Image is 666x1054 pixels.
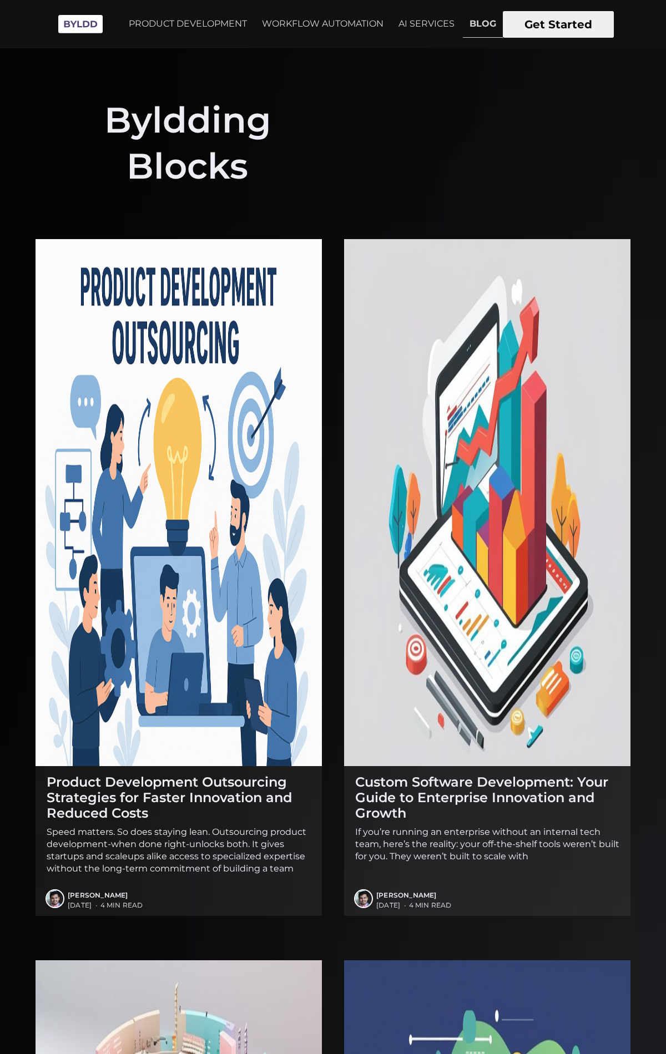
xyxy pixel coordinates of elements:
img: Custom Software Development: Your Guide to Enterprise Innovation and Growth [344,239,630,766]
a: [PERSON_NAME] [376,891,437,899]
a: [PERSON_NAME] [68,891,128,899]
h2: Custom Software Development: Your Guide to Enterprise Innovation and Growth [355,774,619,820]
span: 4 min read [376,900,619,910]
span: • [95,900,98,910]
time: [DATE] [68,901,92,909]
a: Custom Software Development: Your Guide to Enterprise Innovation and Growth If you’re running an ... [355,766,619,871]
p: Speed matters. So does staying lean. Outsourcing product development-when done right-unlocks both... [47,826,311,875]
img: Byldd - Product Development Company [53,9,108,39]
img: Ayush Singhvi [355,890,372,907]
a: WORKFLOW AUTOMATION [255,10,390,38]
a: PRODUCT DEVELOPMENT [122,10,254,38]
img: Product Development Outsourcing Strategies for Faster Innovation and Reduced Costs [36,239,322,766]
p: If you’re running an enterprise without an internal tech team, here’s the reality: your off-the-s... [355,826,619,863]
img: Ayush Singhvi [47,890,63,907]
span: • [404,900,406,910]
time: [DATE] [376,901,400,909]
a: Product Development Outsourcing Strategies for Faster Innovation and Reduced Costs Speed matters.... [47,766,311,883]
span: 4 min read [68,900,311,910]
h2: Product Development Outsourcing Strategies for Faster Innovation and Reduced Costs [47,774,311,820]
button: Get Started [503,11,614,38]
h1: Byldding Blocks [39,44,336,189]
a: BLOG [463,10,503,38]
a: AI SERVICES [392,10,461,38]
